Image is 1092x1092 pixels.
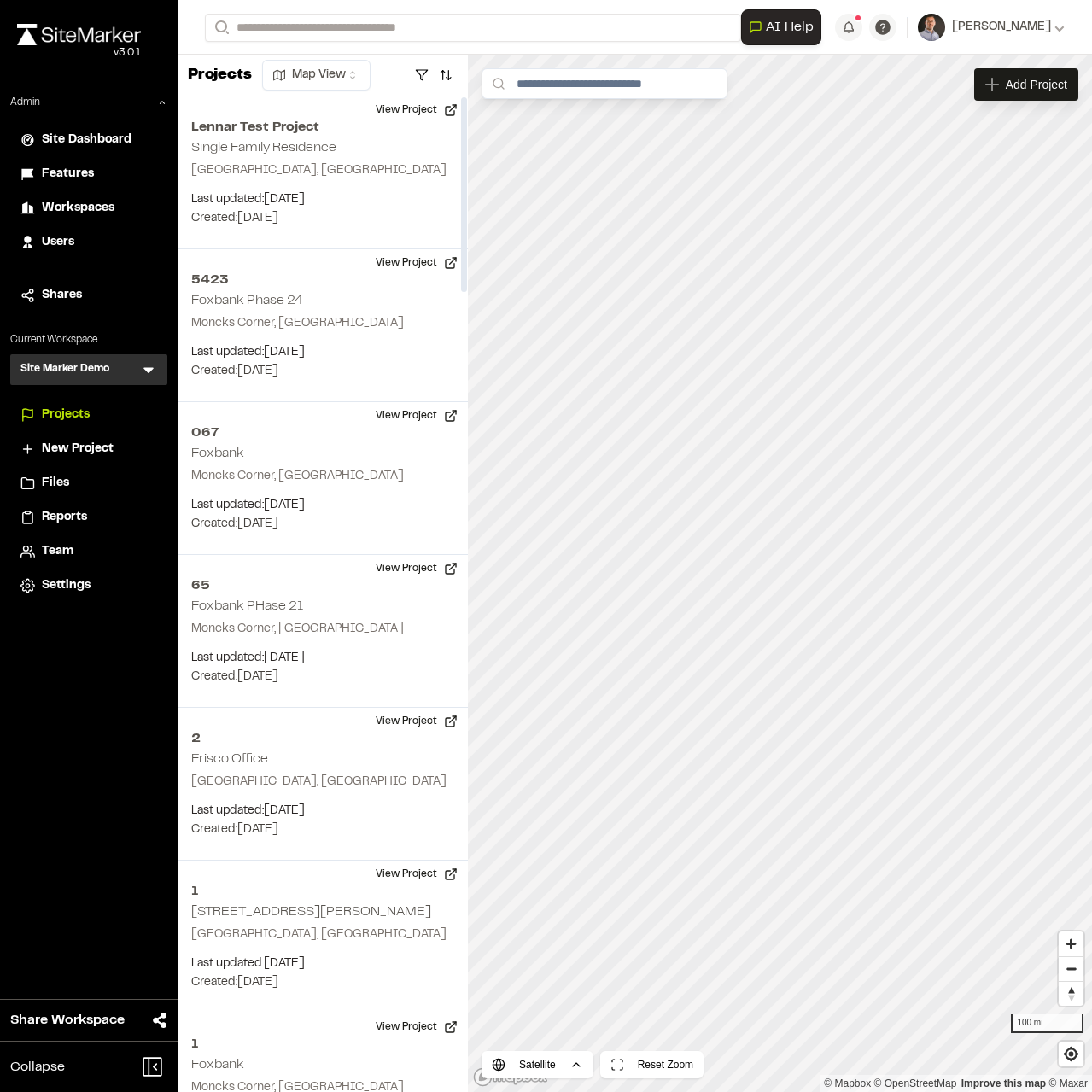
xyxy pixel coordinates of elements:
[42,233,74,252] span: Users
[961,1077,1046,1089] a: Map feedback
[42,165,94,184] span: Features
[20,165,157,184] a: Features
[365,861,468,888] button: View Project
[482,1051,593,1078] button: Satellite
[20,576,157,595] a: Settings
[741,9,821,45] button: Open AI Assistant
[42,286,82,305] span: Shares
[1059,956,1083,981] button: Zoom out
[365,1013,468,1041] button: View Project
[205,14,236,42] button: Search
[20,131,157,149] a: Site Dashboard
[10,95,40,110] p: Admin
[1059,931,1083,956] button: Zoom in
[191,161,454,180] p: [GEOGRAPHIC_DATA], [GEOGRAPHIC_DATA]
[1048,1077,1088,1089] a: Maxar
[188,64,252,87] p: Projects
[191,955,454,973] p: Last updated: [DATE]
[191,728,454,749] h2: 2
[1059,957,1083,981] span: Zoom out
[191,190,454,209] p: Last updated: [DATE]
[191,820,454,839] p: Created: [DATE]
[191,620,454,639] p: Moncks Corner, [GEOGRAPHIC_DATA]
[10,332,167,347] p: Current Workspace
[191,881,454,902] h2: 1
[824,1077,871,1089] a: Mapbox
[191,753,268,765] h2: Frisco Office
[20,233,157,252] a: Users
[191,1034,454,1054] h2: 1
[20,199,157,218] a: Workspaces
[365,249,468,277] button: View Project
[20,406,157,424] a: Projects
[600,1051,704,1078] button: Reset Zoom
[191,496,454,515] p: Last updated: [DATE]
[191,117,454,137] h2: Lennar Test Project
[191,270,454,290] h2: 5423
[191,926,454,944] p: [GEOGRAPHIC_DATA], [GEOGRAPHIC_DATA]
[874,1077,957,1089] a: OpenStreetMap
[42,199,114,218] span: Workspaces
[1011,1014,1083,1033] div: 100 mi
[191,906,431,918] h2: [STREET_ADDRESS][PERSON_NAME]
[1006,76,1067,93] span: Add Project
[191,314,454,333] p: Moncks Corner, [GEOGRAPHIC_DATA]
[191,362,454,381] p: Created: [DATE]
[365,96,468,124] button: View Project
[191,575,454,596] h2: 65
[191,343,454,362] p: Last updated: [DATE]
[20,542,157,561] a: Team
[20,361,109,378] h3: Site Marker Demo
[191,600,303,612] h2: Foxbank PHase 21
[42,406,90,424] span: Projects
[191,295,303,307] h2: Foxbank Phase 24
[473,1067,548,1087] a: Mapbox logo
[20,440,157,458] a: New Project
[42,508,87,527] span: Reports
[191,467,454,486] p: Moncks Corner, [GEOGRAPHIC_DATA]
[1059,981,1083,1006] button: Reset bearing to north
[20,286,157,305] a: Shares
[191,447,244,459] h2: Foxbank
[42,474,69,493] span: Files
[741,9,828,45] div: Open AI Assistant
[20,474,157,493] a: Files
[191,515,454,534] p: Created: [DATE]
[10,1057,65,1077] span: Collapse
[191,423,454,443] h2: 067
[1059,982,1083,1006] span: Reset bearing to north
[191,649,454,668] p: Last updated: [DATE]
[365,708,468,735] button: View Project
[191,209,454,228] p: Created: [DATE]
[17,24,141,45] img: rebrand.png
[17,45,141,61] div: Oh geez...please don't...
[191,802,454,820] p: Last updated: [DATE]
[191,973,454,992] p: Created: [DATE]
[191,1059,244,1071] h2: Foxbank
[42,576,91,595] span: Settings
[191,142,336,154] h2: Single Family Residence
[952,18,1051,37] span: [PERSON_NAME]
[42,542,73,561] span: Team
[42,440,114,458] span: New Project
[918,14,1065,41] button: [PERSON_NAME]
[191,668,454,686] p: Created: [DATE]
[918,14,945,41] img: User
[365,402,468,429] button: View Project
[365,555,468,582] button: View Project
[42,131,131,149] span: Site Dashboard
[191,773,454,791] p: [GEOGRAPHIC_DATA], [GEOGRAPHIC_DATA]
[766,17,814,38] span: AI Help
[20,508,157,527] a: Reports
[10,1010,125,1031] span: Share Workspace
[1059,1042,1083,1066] button: Find my location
